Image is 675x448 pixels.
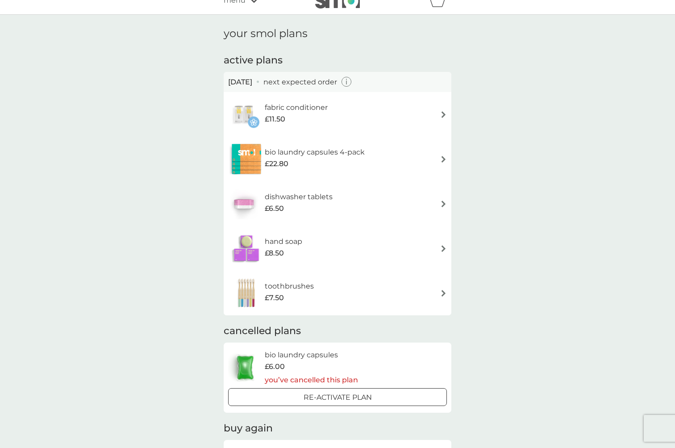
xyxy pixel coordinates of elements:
img: bio laundry capsules 4-pack [228,143,265,175]
span: £6.00 [265,361,285,373]
img: arrow right [440,111,447,118]
img: arrow right [440,201,447,207]
button: Re-activate Plan [228,388,447,406]
h6: bio laundry capsules [265,349,358,361]
h2: active plans [224,54,451,67]
span: £22.80 [265,158,288,170]
img: arrow right [440,156,447,163]
img: dishwasher tablets [228,188,259,219]
h6: dishwasher tablets [265,191,333,203]
h2: cancelled plans [224,324,451,338]
span: £8.50 [265,247,284,259]
p: you’ve cancelled this plan [265,374,358,386]
img: fabric conditioner [228,99,259,130]
h6: fabric conditioner [265,102,328,113]
span: [DATE] [228,76,252,88]
h1: your smol plans [224,27,451,40]
img: bio laundry capsules [228,352,262,383]
span: £6.50 [265,203,284,214]
img: toothbrushes [228,277,265,309]
p: next expected order [263,76,337,88]
span: £7.50 [265,292,284,304]
p: Re-activate Plan [304,392,372,403]
h2: buy again [224,422,451,435]
h6: bio laundry capsules 4-pack [265,147,365,158]
span: £11.50 [265,113,285,125]
img: arrow right [440,290,447,297]
h6: hand soap [265,236,302,247]
h6: toothbrushes [265,281,314,292]
img: arrow right [440,245,447,252]
img: hand soap [228,233,265,264]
